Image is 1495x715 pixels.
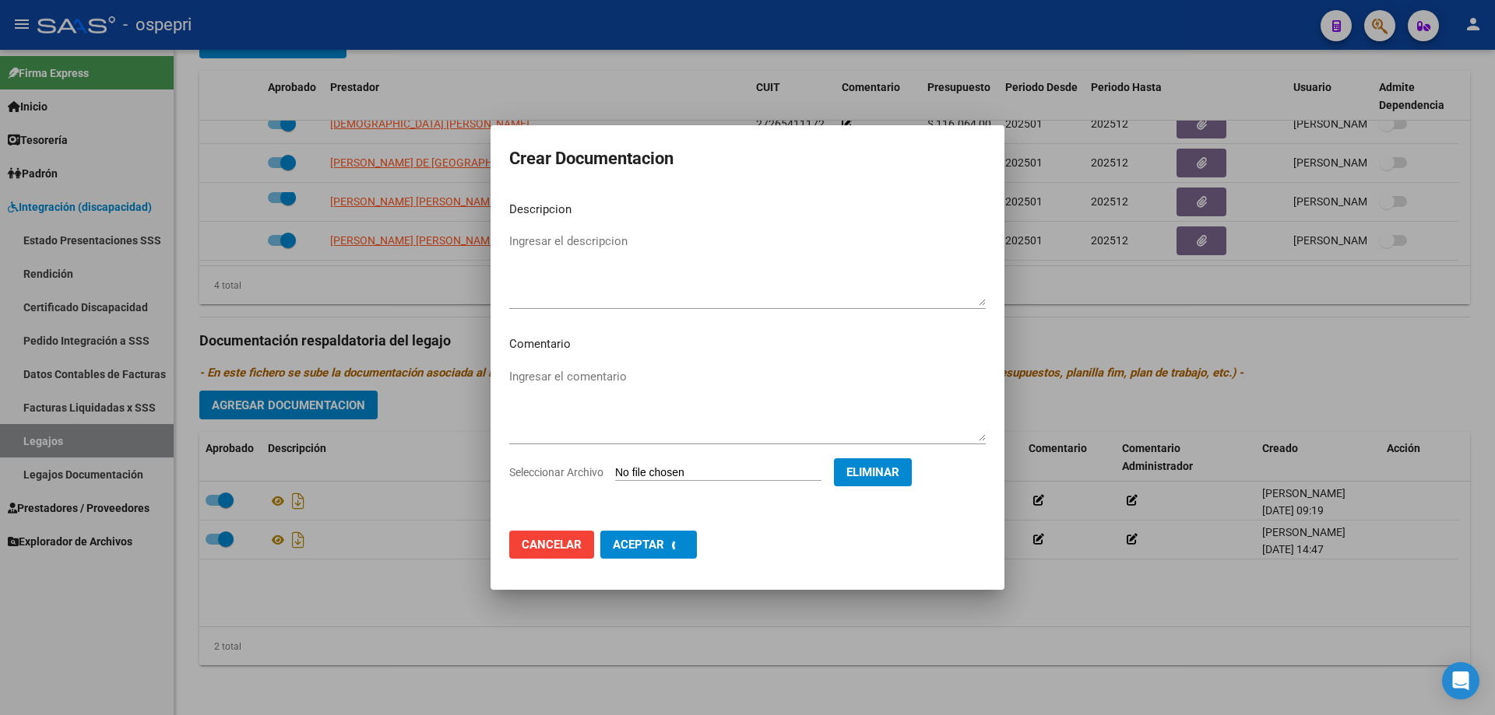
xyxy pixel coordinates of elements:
h2: Crear Documentacion [509,144,986,173]
span: Aceptar [613,538,664,552]
p: Comentario [509,335,986,353]
span: Eliminar [846,465,899,479]
button: Cancelar [509,531,594,559]
span: Seleccionar Archivo [509,466,603,478]
button: Aceptar [600,531,697,559]
p: Descripcion [509,201,986,219]
div: Open Intercom Messenger [1442,662,1479,699]
span: Cancelar [522,538,582,552]
button: Eliminar [834,458,912,486]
